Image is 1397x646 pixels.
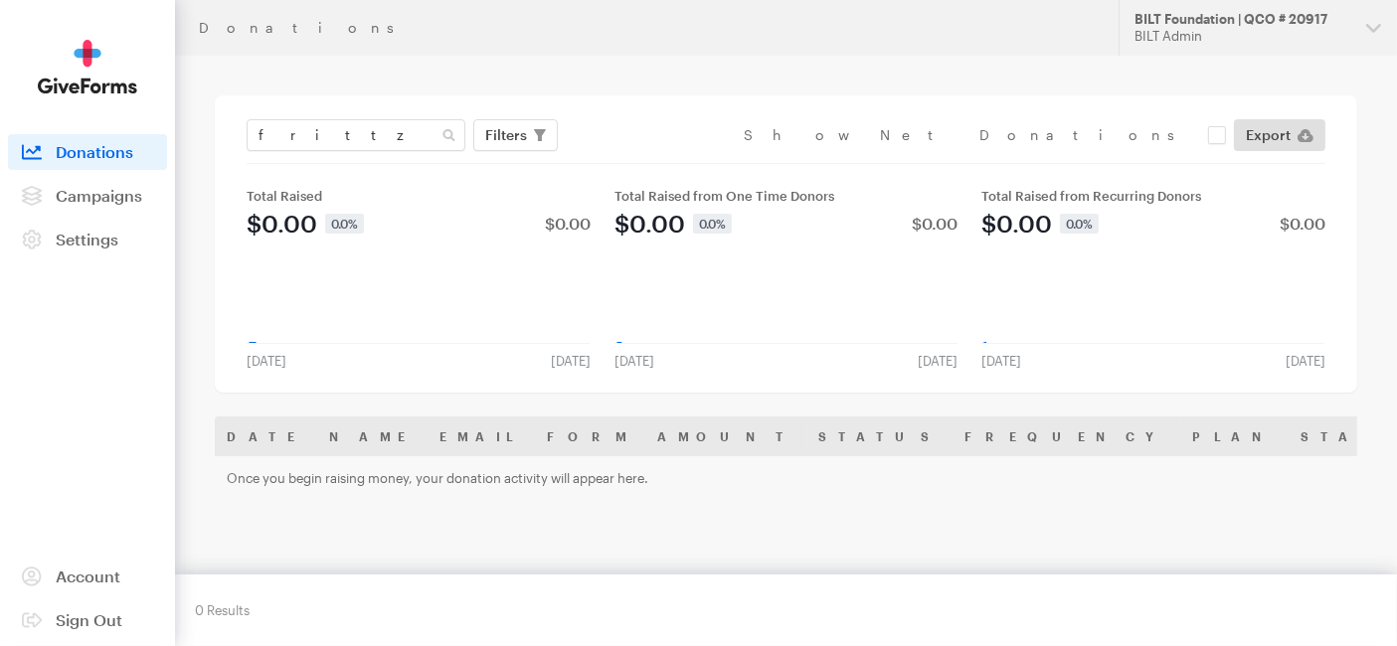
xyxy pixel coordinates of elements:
[906,353,969,369] div: [DATE]
[603,353,666,369] div: [DATE]
[953,416,1180,456] th: Frequency
[912,216,958,232] div: $0.00
[317,416,428,456] th: Name
[325,214,364,234] div: 0.0%
[8,178,167,214] a: Campaigns
[215,416,317,456] th: Date
[535,416,645,456] th: Form
[614,212,685,236] div: $0.00
[1274,353,1337,369] div: [DATE]
[247,119,465,151] input: Search Name & Email
[1135,28,1350,45] div: BILT Admin
[235,353,298,369] div: [DATE]
[1234,119,1325,151] a: Export
[56,142,133,161] span: Donations
[1060,214,1099,234] div: 0.0%
[8,222,167,257] a: Settings
[693,214,732,234] div: 0.0%
[247,188,591,204] div: Total Raised
[195,594,250,626] div: 0 Results
[38,40,137,94] img: GiveForms
[1246,123,1291,147] span: Export
[485,123,527,147] span: Filters
[56,186,142,205] span: Campaigns
[56,230,118,248] span: Settings
[8,134,167,170] a: Donations
[539,353,603,369] div: [DATE]
[1135,11,1350,28] div: BILT Foundation | QCO # 20917
[969,353,1033,369] div: [DATE]
[8,602,167,638] a: Sign Out
[56,566,120,585] span: Account
[247,212,317,236] div: $0.00
[981,212,1052,236] div: $0.00
[545,216,591,232] div: $0.00
[56,610,122,629] span: Sign Out
[8,559,167,594] a: Account
[645,416,806,456] th: Amount
[981,188,1325,204] div: Total Raised from Recurring Donors
[614,188,959,204] div: Total Raised from One Time Donors
[1280,216,1325,232] div: $0.00
[428,416,535,456] th: Email
[806,416,953,456] th: Status
[473,119,558,151] button: Filters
